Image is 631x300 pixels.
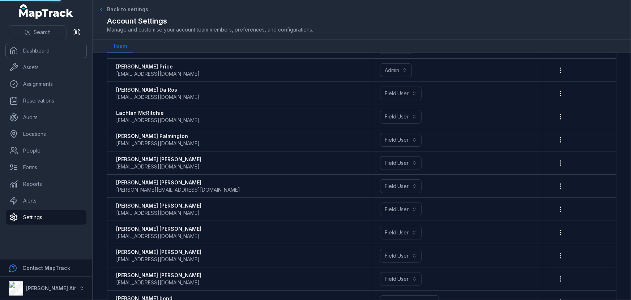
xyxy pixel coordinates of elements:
[116,225,201,233] strong: [PERSON_NAME] [PERSON_NAME]
[380,87,422,100] button: Field User
[380,179,422,193] button: Field User
[116,117,200,124] span: [EMAIL_ADDRESS][DOMAIN_NAME]
[107,39,133,53] a: Team
[6,143,86,158] a: People
[116,209,200,217] span: [EMAIL_ADDRESS][DOMAIN_NAME]
[6,110,86,125] a: Audits
[116,272,201,279] strong: [PERSON_NAME] [PERSON_NAME]
[6,210,86,225] a: Settings
[107,16,617,26] h2: Account Settings
[34,29,51,36] span: Search
[6,43,86,58] a: Dashboard
[380,156,422,170] button: Field User
[26,285,76,291] strong: [PERSON_NAME] Air
[116,256,200,263] span: [EMAIL_ADDRESS][DOMAIN_NAME]
[380,249,422,263] button: Field User
[116,93,200,101] span: [EMAIL_ADDRESS][DOMAIN_NAME]
[6,93,86,108] a: Reservations
[6,193,86,208] a: Alerts
[6,177,86,191] a: Reports
[100,6,148,13] a: Back to settings
[107,26,617,33] span: Manage and customise your account team members, preferences, and configurations.
[116,63,200,70] strong: [PERSON_NAME] Price
[380,272,422,286] button: Field User
[116,233,200,240] span: [EMAIL_ADDRESS][DOMAIN_NAME]
[116,70,200,78] span: [EMAIL_ADDRESS][DOMAIN_NAME]
[116,109,200,117] strong: Lachlan McRitchie
[116,156,201,163] strong: [PERSON_NAME] [PERSON_NAME]
[116,140,200,147] span: [EMAIL_ADDRESS][DOMAIN_NAME]
[6,160,86,175] a: Forms
[107,6,148,13] span: Back to settings
[380,226,422,239] button: Field User
[19,4,73,19] a: MapTrack
[116,179,240,186] strong: [PERSON_NAME] [PERSON_NAME]
[380,63,412,77] button: Admin
[6,77,86,91] a: Assignments
[116,163,200,170] span: [EMAIL_ADDRESS][DOMAIN_NAME]
[116,86,200,93] strong: [PERSON_NAME] Da Ros
[116,186,240,193] span: [PERSON_NAME][EMAIL_ADDRESS][DOMAIN_NAME]
[116,133,200,140] strong: [PERSON_NAME] Palmington
[380,110,422,124] button: Field User
[22,265,70,271] strong: Contact MapTrack
[116,279,200,286] span: [EMAIL_ADDRESS][DOMAIN_NAME]
[380,133,422,147] button: Field User
[9,25,67,39] button: Search
[116,202,201,209] strong: [PERSON_NAME] [PERSON_NAME]
[6,127,86,141] a: Locations
[116,249,201,256] strong: [PERSON_NAME] [PERSON_NAME]
[380,203,422,216] button: Field User
[6,60,86,75] a: Assets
